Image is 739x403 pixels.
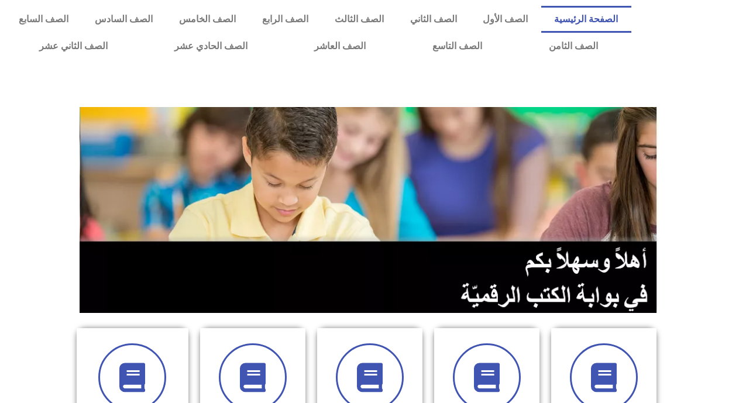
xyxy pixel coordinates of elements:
a: الصف الحادي عشر [141,33,281,60]
a: الصف التاسع [399,33,515,60]
a: الصف السابع [6,6,82,33]
a: الصف الثامن [515,33,631,60]
a: الصف الرابع [249,6,322,33]
a: الصف الثالث [321,6,397,33]
a: الصف الأول [470,6,541,33]
a: الصف الثاني [397,6,470,33]
a: الصف العاشر [281,33,399,60]
a: الصفحة الرئيسية [541,6,631,33]
a: الصف الخامس [166,6,249,33]
a: الصف الثاني عشر [6,33,141,60]
a: الصف السادس [82,6,166,33]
